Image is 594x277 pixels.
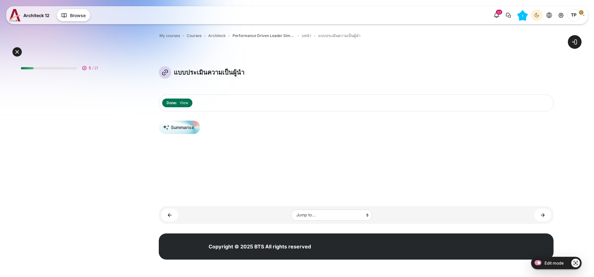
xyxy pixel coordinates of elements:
[496,10,502,15] div: 22
[532,11,541,20] div: Dark Mode
[208,33,226,39] a: Architeck
[161,209,178,221] a: ◄ โมเมนต์แรกที่ High Performance Leader ต้องเผชิญ (hidden)
[503,10,514,21] button: There are 0 unread conversations
[534,209,551,221] a: กรอกคะแนนผู้นำของคุณ ►
[180,100,188,106] span: View
[159,32,554,40] nav: Navigation bar
[92,65,98,71] span: / 21
[568,9,580,21] span: Thanyaphon Pongpaichet
[23,12,49,19] span: Architeck 12
[70,12,86,19] span: Browse
[209,243,311,250] strong: Copyright © 2025 BTS All rights reserved
[159,33,180,39] a: My courses
[515,10,530,21] a: Level #1
[568,9,585,21] a: User menu
[187,33,201,39] a: Courses
[159,121,200,134] button: Summarise
[517,10,528,21] div: Level #1
[16,59,106,74] a: 5 / 21
[544,261,564,265] span: Edit mode
[491,10,502,21] div: Show notification window with 22 new notifications
[555,10,567,21] a: Site administration
[571,259,580,267] a: Show/Hide - Region
[174,68,244,76] h4: แบบประเมินความเป็นผู้นำ
[9,9,21,21] img: A12
[318,33,361,39] a: แบบประเมินความเป็นผู้นำ
[233,33,295,39] a: Performance Driven Leader Simulation Old
[531,10,542,21] button: Light Mode Dark Mode
[162,97,194,108] div: Completion requirements for แบบประเมินความเป็นผู้นำ
[544,10,555,21] button: Languages
[302,33,311,39] a: บทนำ
[21,67,34,69] div: 23%
[89,65,91,71] span: 5
[9,9,52,21] a: A12 A12 Architeck 12
[309,148,403,195] iframe: แบบประเมินความเป็นผู้นำ
[167,100,177,106] strong: Done:
[57,9,90,21] button: Browse
[159,66,554,224] section: Content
